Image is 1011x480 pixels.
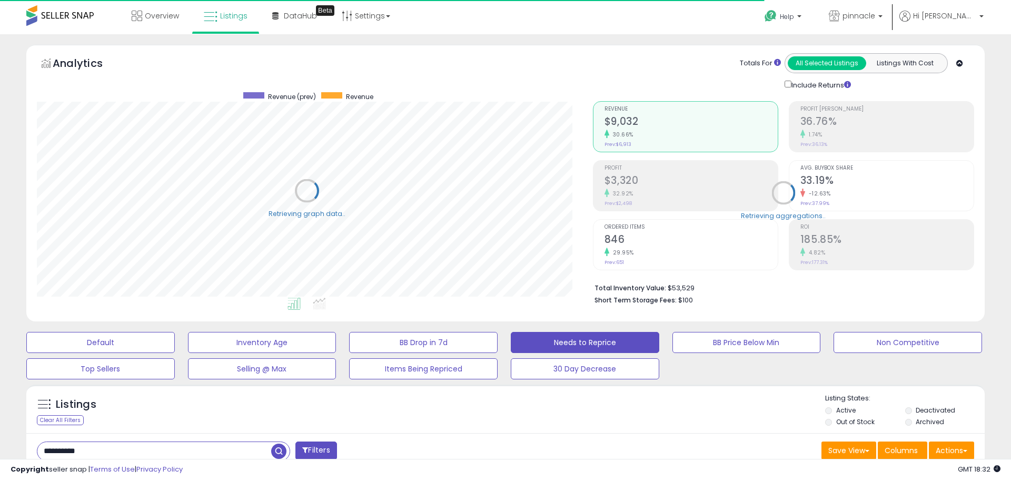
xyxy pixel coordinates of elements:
[777,79,864,91] div: Include Returns
[764,9,777,23] i: Get Help
[26,332,175,353] button: Default
[11,465,183,475] div: seller snap | |
[843,11,875,21] span: pinnacle
[885,445,918,456] span: Columns
[90,464,135,474] a: Terms of Use
[899,11,984,34] a: Hi [PERSON_NAME]
[780,12,794,21] span: Help
[836,406,856,415] label: Active
[188,332,336,353] button: Inventory Age
[295,442,336,460] button: Filters
[136,464,183,474] a: Privacy Policy
[11,464,49,474] strong: Copyright
[740,58,781,68] div: Totals For
[756,2,812,34] a: Help
[916,406,955,415] label: Deactivated
[316,5,334,16] div: Tooltip anchor
[53,56,123,73] h5: Analytics
[834,332,982,353] button: Non Competitive
[788,56,866,70] button: All Selected Listings
[511,358,659,379] button: 30 Day Decrease
[56,397,96,412] h5: Listings
[188,358,336,379] button: Selling @ Max
[878,442,927,459] button: Columns
[958,464,1000,474] span: 2025-09-17 18:32 GMT
[511,332,659,353] button: Needs to Reprice
[741,211,826,220] div: Retrieving aggregations..
[269,209,345,218] div: Retrieving graph data..
[37,415,84,425] div: Clear All Filters
[349,358,498,379] button: Items Being Repriced
[284,11,317,21] span: DataHub
[825,394,984,404] p: Listing States:
[836,417,875,426] label: Out of Stock
[929,442,974,459] button: Actions
[26,358,175,379] button: Top Sellers
[672,332,821,353] button: BB Price Below Min
[916,417,944,426] label: Archived
[866,56,944,70] button: Listings With Cost
[349,332,498,353] button: BB Drop in 7d
[821,442,876,459] button: Save View
[913,11,976,21] span: Hi [PERSON_NAME]
[145,11,179,21] span: Overview
[220,11,247,21] span: Listings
